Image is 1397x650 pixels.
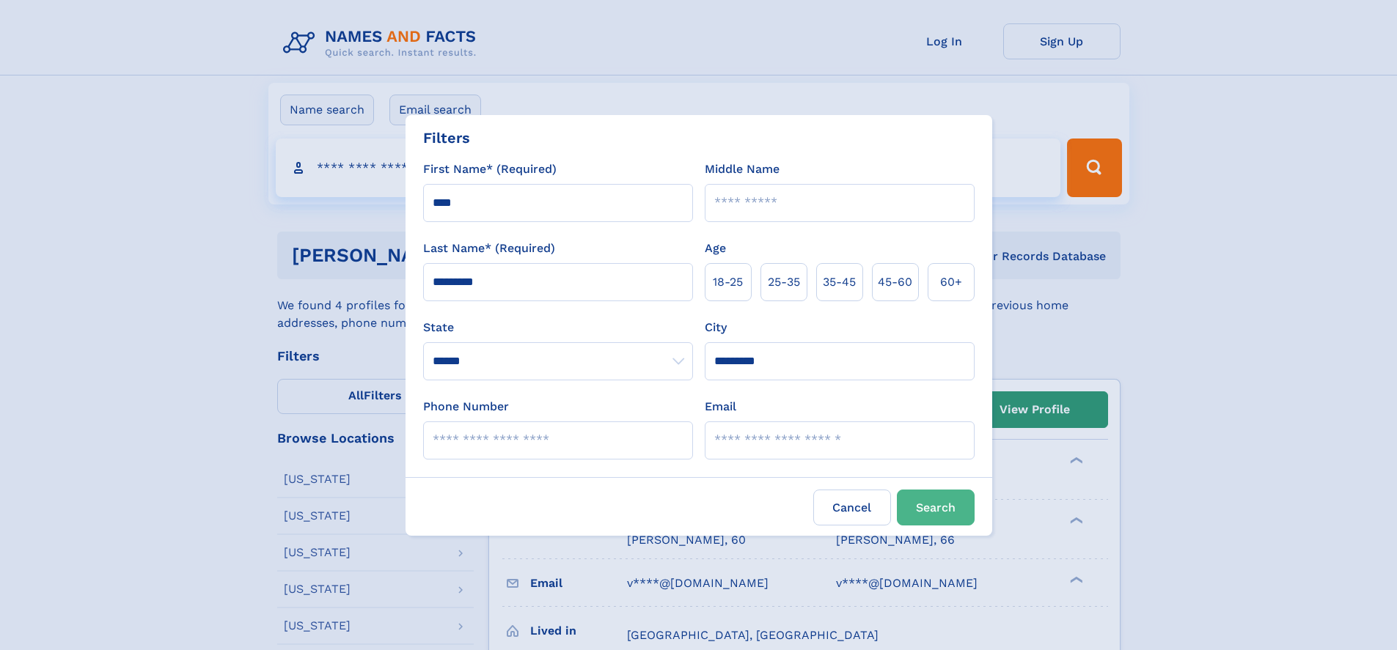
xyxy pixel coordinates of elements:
[813,490,891,525] label: Cancel
[423,240,555,257] label: Last Name* (Required)
[705,398,736,416] label: Email
[423,398,509,416] label: Phone Number
[423,127,470,149] div: Filters
[768,273,800,291] span: 25‑35
[713,273,743,291] span: 18‑25
[705,319,727,336] label: City
[423,319,693,336] label: State
[878,273,912,291] span: 45‑60
[705,240,726,257] label: Age
[897,490,975,525] button: Search
[705,160,780,178] label: Middle Name
[823,273,856,291] span: 35‑45
[423,160,557,178] label: First Name* (Required)
[940,273,962,291] span: 60+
